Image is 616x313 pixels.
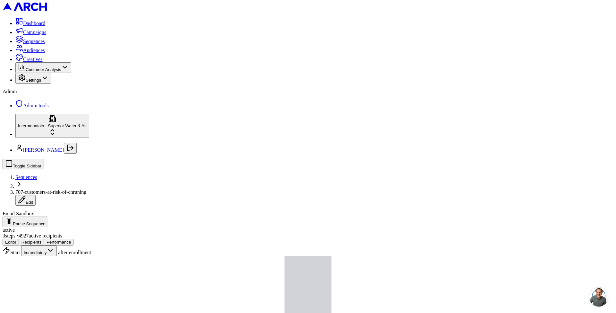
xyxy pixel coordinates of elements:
[21,246,57,256] button: immediately
[15,57,42,62] a: Creatives
[23,48,45,53] span: Audiences
[19,239,44,246] button: Recipients
[15,103,49,108] a: Admin tools
[23,103,49,108] span: Admin tools
[15,114,89,138] button: Intermountain - Superior Water & Air
[23,30,46,35] span: Campaigns
[23,147,64,153] a: [PERSON_NAME]
[15,39,45,44] a: Sequences
[44,239,73,246] button: Performance
[15,195,36,206] button: Edit
[26,200,33,205] span: Edit
[15,62,71,73] button: Customer Analysis
[3,89,613,94] div: Admin
[15,21,45,26] a: Dashboard
[589,287,608,307] div: Open chat
[3,233,62,238] span: 3 steps • 4927 active recipients
[15,30,46,35] a: Campaigns
[15,189,86,195] span: 707-customers-at-risk-of-chruning
[15,73,51,84] button: Settings
[13,164,41,168] span: Toggle Sidebar
[23,21,45,26] span: Dashboard
[3,246,613,256] div: Start after enrollment
[3,159,44,169] button: Toggle Sidebar
[23,57,42,62] span: Creatives
[3,239,19,246] button: Editor
[15,174,37,180] a: Sequences
[3,211,613,217] div: Email Sandbox
[26,67,61,72] span: Customer Analysis
[64,143,77,154] button: Log out
[26,78,41,83] span: Settings
[3,174,613,206] nav: breadcrumb
[23,39,45,44] span: Sequences
[18,123,87,128] span: Intermountain - Superior Water & Air
[15,48,45,53] a: Audiences
[3,217,48,227] button: Pause Sequence
[3,227,613,233] div: active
